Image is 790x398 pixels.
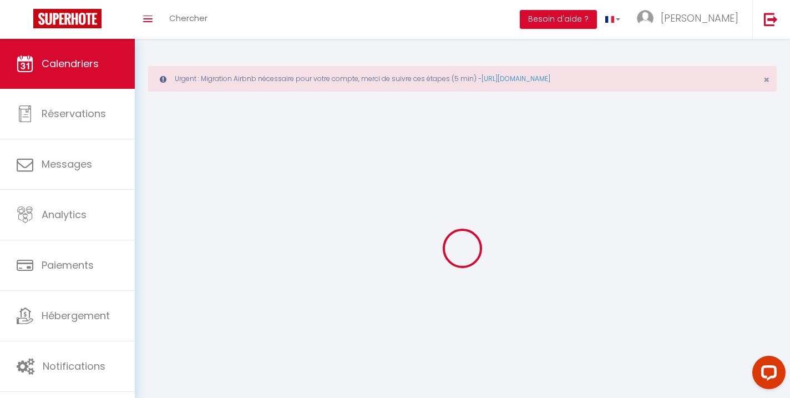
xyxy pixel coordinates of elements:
span: Messages [42,157,92,171]
span: Chercher [169,12,207,24]
span: × [763,73,769,87]
img: logout [764,12,778,26]
span: Notifications [43,359,105,373]
span: Réservations [42,107,106,120]
img: ... [637,10,654,27]
button: Besoin d'aide ? [520,10,597,29]
iframe: LiveChat chat widget [743,351,790,398]
span: [PERSON_NAME] [661,11,738,25]
span: Paiements [42,258,94,272]
span: Analytics [42,208,87,221]
span: Calendriers [42,57,99,70]
span: Hébergement [42,309,110,323]
img: Super Booking [33,9,102,28]
div: Urgent : Migration Airbnb nécessaire pour votre compte, merci de suivre ces étapes (5 min) - [148,66,777,92]
a: [URL][DOMAIN_NAME] [482,74,550,83]
button: Close [763,75,769,85]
